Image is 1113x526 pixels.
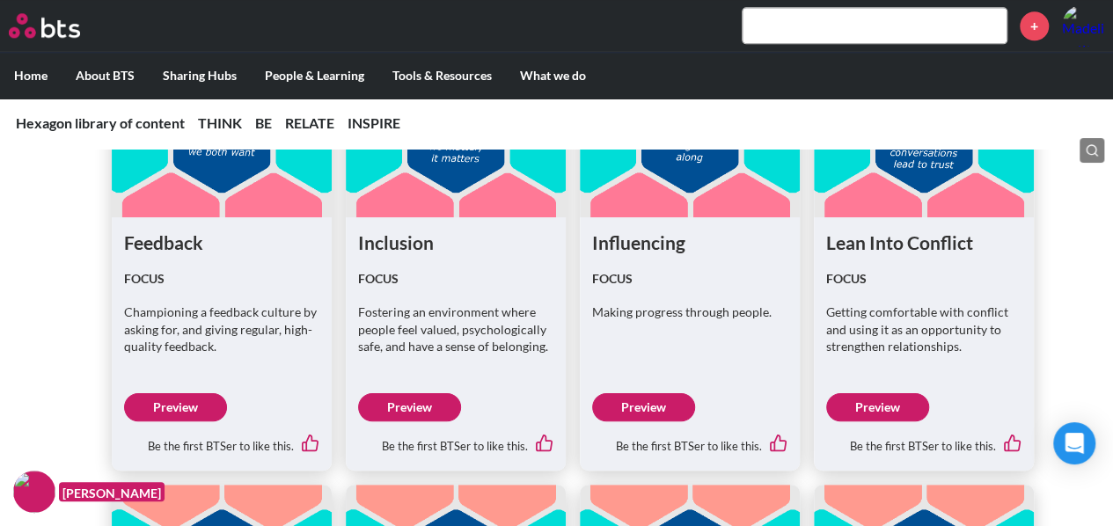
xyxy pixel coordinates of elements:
[251,53,378,99] label: People & Learning
[124,303,319,355] p: Championing a feedback culture by asking for, and giving regular, high-quality feedback.
[255,114,272,131] a: BE
[358,393,461,421] a: Preview
[378,53,506,99] label: Tools & Resources
[124,421,319,458] div: Be the first BTSer to like this.
[358,230,553,255] h1: Inclusion
[592,230,787,255] h1: Influencing
[62,53,149,99] label: About BTS
[506,53,600,99] label: What we do
[124,230,319,255] h1: Feedback
[592,421,787,458] div: Be the first BTSer to like this.
[124,393,227,421] a: Preview
[1062,4,1104,47] img: Madeline Bowman
[198,114,242,131] a: THINK
[1020,11,1049,40] a: +
[592,393,695,421] a: Preview
[358,271,399,286] strong: FOCUS
[13,471,55,513] img: F
[592,303,787,321] p: Making progress through people.
[358,421,553,458] div: Be the first BTSer to like this.
[149,53,251,99] label: Sharing Hubs
[59,482,165,502] figcaption: [PERSON_NAME]
[16,114,185,131] a: Hexagon library of content
[826,303,1021,355] p: Getting comfortable with conflict and using it as an opportunity to strengthen relationships.
[826,393,929,421] a: Preview
[358,303,553,355] p: Fostering an environment where people feel valued, psychologically safe, and have a sense of belo...
[285,114,334,131] a: RELATE
[1062,4,1104,47] a: Profile
[826,421,1021,458] div: Be the first BTSer to like this.
[826,230,1021,255] h1: Lean Into Conflict
[348,114,400,131] a: INSPIRE
[826,271,867,286] strong: FOCUS
[1053,422,1095,464] div: Open Intercom Messenger
[592,271,633,286] strong: FOCUS
[9,13,113,38] a: Go home
[124,271,165,286] strong: FOCUS
[9,13,80,38] img: BTS Logo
